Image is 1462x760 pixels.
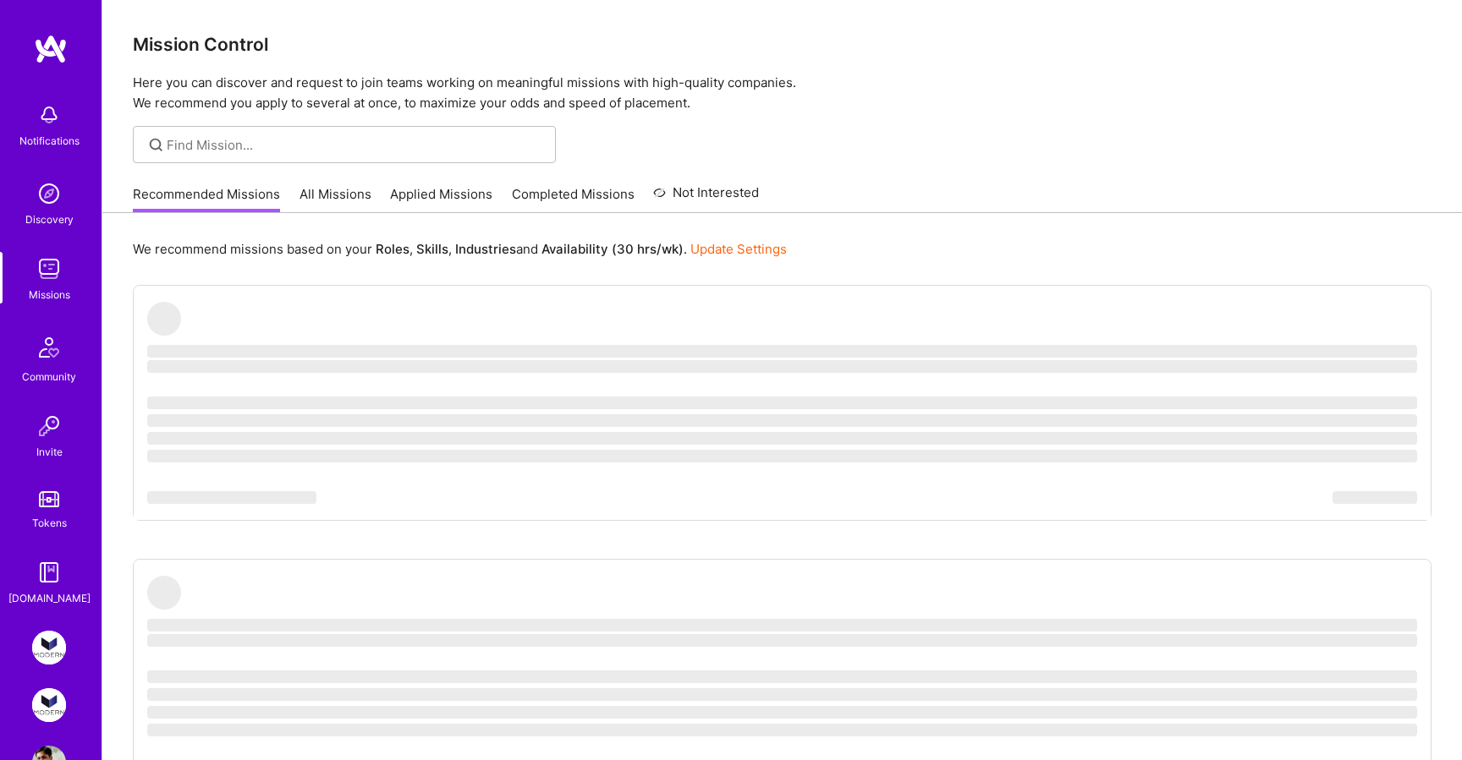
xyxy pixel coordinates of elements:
img: Community [29,327,69,368]
div: Tokens [32,514,67,532]
div: Notifications [19,132,80,150]
img: bell [32,98,66,132]
p: We recommend missions based on your , , and . [133,240,787,258]
a: All Missions [300,185,371,213]
a: Applied Missions [390,185,492,213]
input: Find Mission... [167,136,543,154]
img: logo [34,34,68,64]
img: teamwork [32,252,66,286]
h3: Mission Control [133,34,1432,55]
a: Modern Exec: Team for Platform & AI Development [28,631,70,664]
img: tokens [39,491,59,507]
div: Discovery [25,211,74,228]
img: discovery [32,177,66,211]
b: Roles [376,241,409,257]
img: Modern Exec: Team for Platform & AI Development [32,631,66,664]
div: [DOMAIN_NAME] [8,589,91,607]
p: Here you can discover and request to join teams working on meaningful missions with high-quality ... [133,73,1432,113]
div: Missions [29,286,70,303]
img: Modern Exec: Project Magic [32,688,66,722]
a: Not Interested [653,183,759,213]
div: Invite [36,443,63,461]
b: Skills [416,241,448,257]
a: Recommended Missions [133,185,280,213]
img: guide book [32,555,66,589]
a: Update Settings [690,241,787,257]
i: icon SearchGrey [146,135,166,155]
a: Modern Exec: Project Magic [28,688,70,722]
b: Industries [455,241,516,257]
a: Completed Missions [512,185,635,213]
img: Invite [32,409,66,443]
b: Availability (30 hrs/wk) [541,241,684,257]
div: Community [22,368,76,385]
